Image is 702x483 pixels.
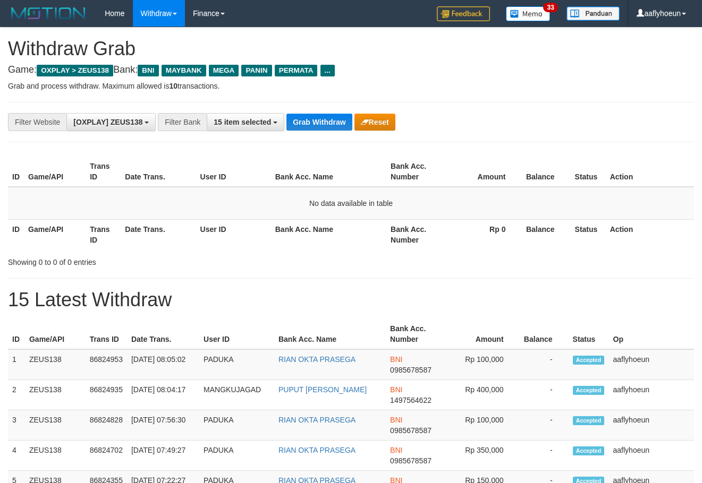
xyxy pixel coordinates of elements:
[73,118,142,126] span: [OXPLAY] ZEUS138
[121,219,196,249] th: Date Trans.
[274,319,386,349] th: Bank Acc. Name
[138,65,158,76] span: BNI
[86,441,127,471] td: 86824702
[127,410,199,441] td: [DATE] 07:56:30
[8,113,66,131] div: Filter Website
[390,446,402,454] span: BNI
[286,114,352,131] button: Grab Withdraw
[37,65,113,76] span: OXPLAY > ZEUS138
[25,319,86,349] th: Game/API
[8,38,694,59] h1: Withdraw Grab
[278,446,356,454] a: RIAN OKTA PRASEGA
[609,349,694,380] td: aaflyhoeun
[520,380,569,410] td: -
[390,366,432,374] span: Copy 0985678587 to clipboard
[86,349,127,380] td: 86824953
[390,416,402,424] span: BNI
[573,386,605,395] span: Accepted
[521,157,570,187] th: Balance
[24,219,86,249] th: Game/API
[566,6,620,21] img: panduan.png
[354,114,395,131] button: Reset
[127,380,199,410] td: [DATE] 08:04:17
[162,65,206,76] span: MAYBANK
[447,349,520,380] td: Rp 100,000
[25,349,86,380] td: ZEUS138
[127,349,199,380] td: [DATE] 08:05:02
[8,319,25,349] th: ID
[437,6,490,21] img: Feedback.jpg
[25,380,86,410] td: ZEUS138
[66,113,156,131] button: [OXPLAY] ZEUS138
[447,410,520,441] td: Rp 100,000
[609,380,694,410] td: aaflyhoeun
[571,157,606,187] th: Status
[8,253,284,268] div: Showing 0 to 0 of 0 entries
[199,319,274,349] th: User ID
[86,410,127,441] td: 86824828
[609,410,694,441] td: aaflyhoeun
[606,219,694,249] th: Action
[506,6,551,21] img: Button%20Memo.svg
[521,219,570,249] th: Balance
[199,349,274,380] td: PADUKA
[199,410,274,441] td: PADUKA
[8,65,694,75] h4: Game: Bank:
[278,355,356,364] a: RIAN OKTA PRASEGA
[8,349,25,380] td: 1
[24,157,86,187] th: Game/API
[520,319,569,349] th: Balance
[390,396,432,404] span: Copy 1497564622 to clipboard
[573,416,605,425] span: Accepted
[571,219,606,249] th: Status
[271,157,386,187] th: Bank Acc. Name
[390,456,432,465] span: Copy 0985678587 to clipboard
[25,410,86,441] td: ZEUS138
[199,380,274,410] td: MANGKUJAGAD
[241,65,272,76] span: PANIN
[271,219,386,249] th: Bank Acc. Name
[8,187,694,220] td: No data available in table
[86,157,121,187] th: Trans ID
[520,349,569,380] td: -
[447,319,520,349] th: Amount
[275,65,318,76] span: PERMATA
[386,319,447,349] th: Bank Acc. Number
[8,157,24,187] th: ID
[207,113,284,131] button: 15 item selected
[390,355,402,364] span: BNI
[196,219,271,249] th: User ID
[609,319,694,349] th: Op
[609,441,694,471] td: aaflyhoeun
[199,441,274,471] td: PADUKA
[520,441,569,471] td: -
[543,3,557,12] span: 33
[86,380,127,410] td: 86824935
[86,219,121,249] th: Trans ID
[25,441,86,471] td: ZEUS138
[8,5,89,21] img: MOTION_logo.png
[447,441,520,471] td: Rp 350,000
[8,219,24,249] th: ID
[8,289,694,310] h1: 15 Latest Withdraw
[320,65,335,76] span: ...
[573,446,605,455] span: Accepted
[390,385,402,394] span: BNI
[121,157,196,187] th: Date Trans.
[390,426,432,435] span: Copy 0985678587 to clipboard
[127,441,199,471] td: [DATE] 07:49:27
[8,81,694,91] p: Grab and process withdraw. Maximum allowed is transactions.
[127,319,199,349] th: Date Trans.
[169,82,177,90] strong: 10
[448,219,521,249] th: Rp 0
[214,118,271,126] span: 15 item selected
[278,416,356,424] a: RIAN OKTA PRASEGA
[386,157,448,187] th: Bank Acc. Number
[448,157,521,187] th: Amount
[209,65,239,76] span: MEGA
[196,157,271,187] th: User ID
[8,441,25,471] td: 4
[386,219,448,249] th: Bank Acc. Number
[8,380,25,410] td: 2
[158,113,207,131] div: Filter Bank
